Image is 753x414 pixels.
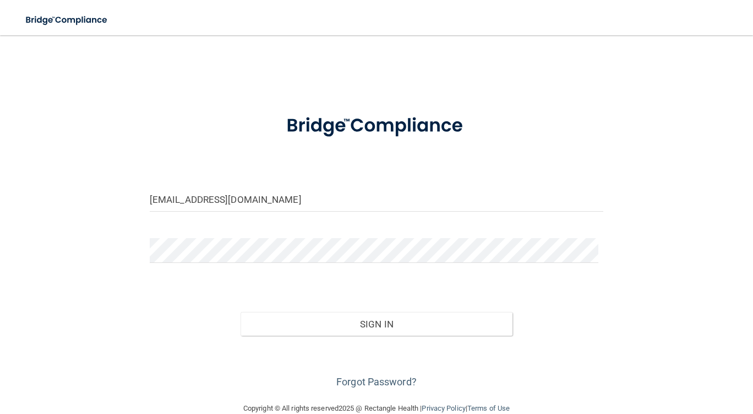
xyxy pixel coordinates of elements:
img: bridge_compliance_login_screen.278c3ca4.svg [17,9,118,31]
button: Sign In [241,312,513,336]
a: Terms of Use [467,404,510,412]
img: bridge_compliance_login_screen.278c3ca4.svg [267,101,485,150]
input: Email [150,187,603,212]
a: Privacy Policy [422,404,465,412]
a: Forgot Password? [336,376,417,388]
